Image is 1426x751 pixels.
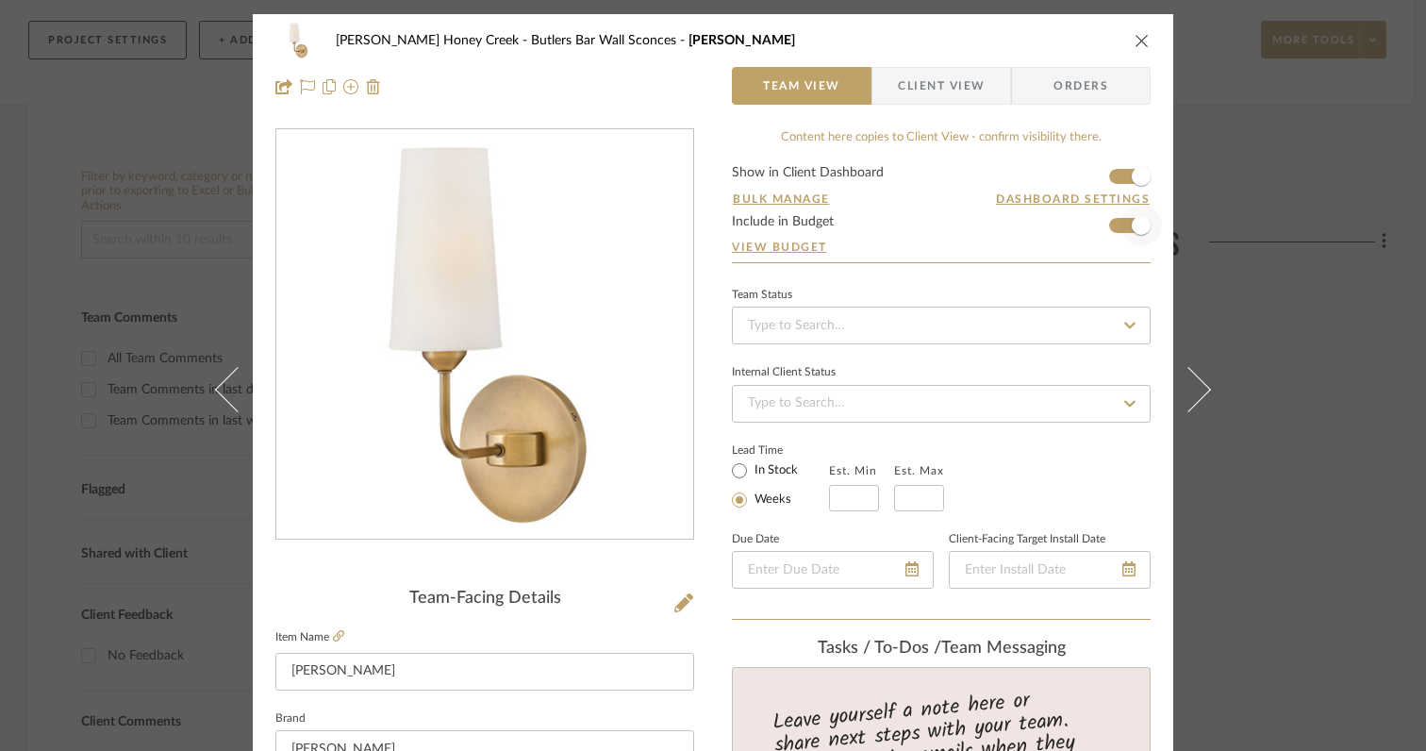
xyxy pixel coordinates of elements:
input: Type to Search… [732,307,1151,344]
div: Content here copies to Client View - confirm visibility there. [732,128,1151,147]
label: Est. Min [829,464,877,477]
label: Est. Max [894,464,944,477]
div: Team Status [732,291,792,300]
div: Team-Facing Details [275,589,694,609]
div: team Messaging [732,639,1151,659]
input: Enter Install Date [949,551,1151,589]
input: Type to Search… [732,385,1151,423]
label: Weeks [751,492,791,509]
label: Due Date [732,535,779,544]
img: 1bfc5e66-4893-49dd-8da5-8beca0750df4_436x436.jpg [280,130,689,540]
span: Tasks / To-Dos / [818,640,941,657]
span: Orders [1033,67,1129,105]
label: Lead Time [732,442,829,459]
label: Client-Facing Target Install Date [949,535,1105,544]
img: 1bfc5e66-4893-49dd-8da5-8beca0750df4_48x40.jpg [275,22,321,59]
button: close [1134,32,1151,49]
label: In Stock [751,462,798,479]
img: Remove from project [366,79,381,94]
input: Enter Due Date [732,551,934,589]
label: Item Name [275,629,344,645]
a: View Budget [732,240,1151,255]
div: 0 [276,130,693,540]
div: Internal Client Status [732,368,836,377]
button: Dashboard Settings [995,191,1151,208]
span: [PERSON_NAME] Honey Creek [336,34,531,47]
mat-radio-group: Select item type [732,459,829,511]
label: Brand [275,714,306,724]
input: Enter Item Name [275,653,694,691]
button: Bulk Manage [732,191,831,208]
span: Client View [898,67,985,105]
